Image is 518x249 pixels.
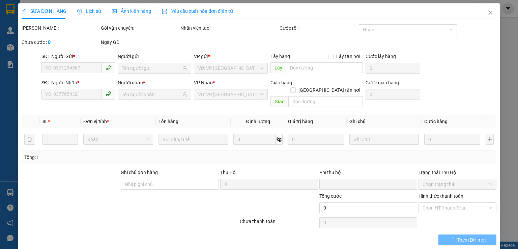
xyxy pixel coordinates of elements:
[423,179,492,189] span: Chọn trạng thái
[366,89,420,100] input: Cước giao hàng
[366,63,420,74] input: Cước lấy hàng
[286,62,363,73] input: Dọc đường
[347,115,422,128] th: Ghi chú
[42,119,48,124] span: SL
[101,24,179,32] div: Gói vận chuyển:
[24,134,35,145] button: delete
[22,8,66,14] span: SỬA ĐƠN HÀNG
[182,66,187,71] span: user
[118,79,191,86] div: Người nhận
[87,134,149,144] span: Khác
[288,119,313,124] span: Giá trị hàng
[280,24,357,32] div: Cước rồi :
[101,38,179,46] div: Ngày GD:
[121,179,219,190] input: Ghi chú đơn hàng
[349,134,419,145] input: Ghi Chú
[220,170,235,175] span: Thu Hộ
[288,96,363,107] input: Dọc đường
[77,8,101,14] span: Lịch sử
[162,8,233,14] span: Yêu cầu xuất hóa đơn điện tử
[41,53,115,60] div: SĐT Người Gửi
[481,3,500,22] button: Close
[276,134,283,145] span: kg
[424,119,448,124] span: Cước hàng
[121,170,158,175] label: Ghi chú đơn hàng
[122,91,181,98] input: Tên người nhận
[83,119,109,124] span: Đơn vị tính
[246,119,270,124] span: Định lượng
[118,53,191,60] div: Người gửi
[319,169,417,179] div: Phí thu hộ
[270,96,288,107] span: Giao
[112,8,151,14] span: Ảnh kiện hàng
[296,86,363,94] span: [GEOGRAPHIC_DATA] tận nơi
[438,234,497,245] button: Thêm ĐH mới
[159,134,228,145] input: VD: Bàn, Ghế
[106,65,111,70] span: phone
[22,9,26,13] span: edit
[486,134,494,145] button: plus
[488,10,493,15] span: close
[270,62,286,73] span: Lấy
[288,134,344,145] input: 0
[334,53,363,60] span: Lấy tận nơi
[24,154,200,161] div: Tổng: 1
[41,79,115,86] div: SĐT Người Nhận
[449,237,457,242] span: loading
[239,218,318,229] div: Chưa thanh toán
[159,119,178,124] span: Tên hàng
[270,54,290,59] span: Lấy hàng
[22,38,99,46] div: Chưa cước :
[419,169,496,176] div: Trạng thái Thu Hộ
[48,39,51,45] b: 0
[162,9,167,14] img: icon
[319,193,342,199] span: Tổng cước
[194,53,267,60] div: VP gửi
[366,80,399,85] label: Cước giao hàng
[112,9,117,13] span: picture
[457,236,485,244] span: Thêm ĐH mới
[122,64,181,72] input: Tên người gửi
[180,24,278,32] div: Nhân viên tạo:
[182,92,187,97] span: user
[424,134,480,145] input: 0
[194,80,213,85] span: VP Nhận
[419,193,463,199] label: Hình thức thanh toán
[270,80,292,85] span: Giao hàng
[366,54,396,59] label: Cước lấy hàng
[77,9,82,13] span: clock-circle
[22,24,99,32] div: [PERSON_NAME]:
[106,91,111,96] span: phone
